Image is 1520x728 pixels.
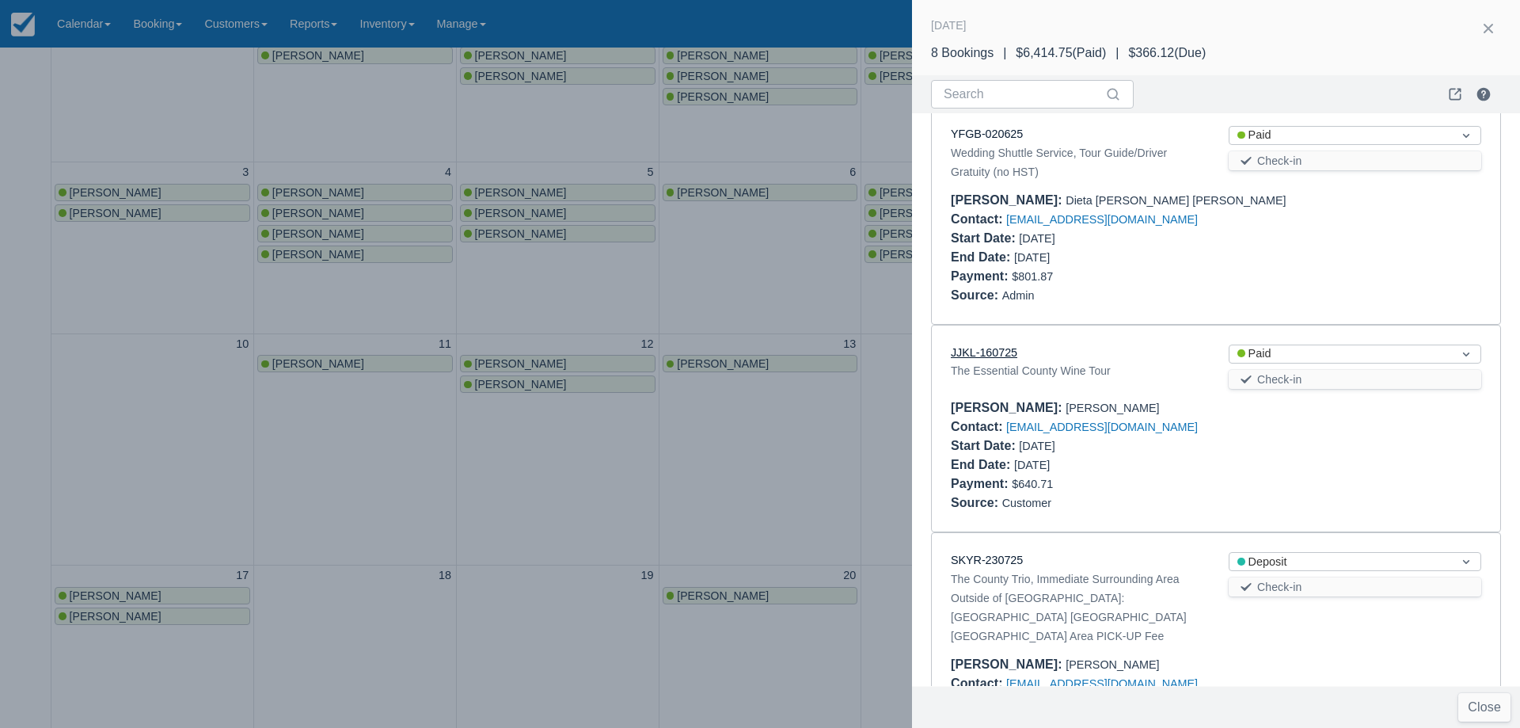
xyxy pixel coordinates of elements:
[1237,345,1444,363] div: Paid
[951,401,1066,414] div: [PERSON_NAME] :
[1458,128,1474,143] span: Dropdown icon
[951,455,1203,475] div: [DATE]
[1229,151,1481,170] button: Check-in
[951,496,1002,509] div: Source :
[951,143,1203,181] div: Wedding Shuttle Service, Tour Guide/Driver Gratuity (no HST)
[944,80,1102,109] input: Search
[951,398,1481,417] div: [PERSON_NAME]
[951,458,1014,471] div: End Date :
[1458,693,1510,722] button: Close
[951,212,1006,226] div: Contact :
[1229,370,1481,389] button: Check-in
[951,554,1023,566] a: SKYR-230725
[951,570,1203,646] div: The County Trio, Immediate Surrounding Area Outside of [GEOGRAPHIC_DATA]: [GEOGRAPHIC_DATA] [GEOG...
[951,436,1203,455] div: [DATE]
[951,439,1019,452] div: Start Date :
[1458,346,1474,362] span: Dropdown icon
[951,677,1006,690] div: Contact :
[1106,44,1128,63] div: |
[951,250,1014,264] div: End Date :
[951,191,1481,210] div: Dieta [PERSON_NAME] [PERSON_NAME]
[951,475,1481,494] div: $640.71
[1229,577,1481,597] button: Check-in
[951,346,1017,359] a: JJKL-160725
[951,361,1203,380] div: The Essential County Wine Tour
[1006,213,1198,226] a: [EMAIL_ADDRESS][DOMAIN_NAME]
[1458,554,1474,570] span: Dropdown icon
[1016,44,1106,63] div: $6,414.75 ( Paid )
[1128,44,1206,63] div: $366.12 ( Due )
[951,286,1481,305] div: Admin
[1006,421,1198,433] a: [EMAIL_ADDRESS][DOMAIN_NAME]
[1006,677,1198,690] a: [EMAIL_ADDRESS][DOMAIN_NAME]
[951,267,1481,286] div: $801.87
[951,248,1203,267] div: [DATE]
[951,128,1023,140] a: YFGB-020625
[931,44,994,63] div: 8 Bookings
[951,231,1019,245] div: Start Date :
[951,477,1012,490] div: Payment :
[951,655,1481,674] div: [PERSON_NAME]
[931,16,967,35] div: [DATE]
[951,229,1203,248] div: [DATE]
[951,420,1006,433] div: Contact :
[994,44,1016,63] div: |
[951,494,1481,513] div: Customer
[1237,127,1444,144] div: Paid
[951,657,1066,671] div: [PERSON_NAME] :
[951,288,1002,302] div: Source :
[951,193,1066,207] div: [PERSON_NAME] :
[1237,554,1444,571] div: Deposit
[951,269,1012,283] div: Payment :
